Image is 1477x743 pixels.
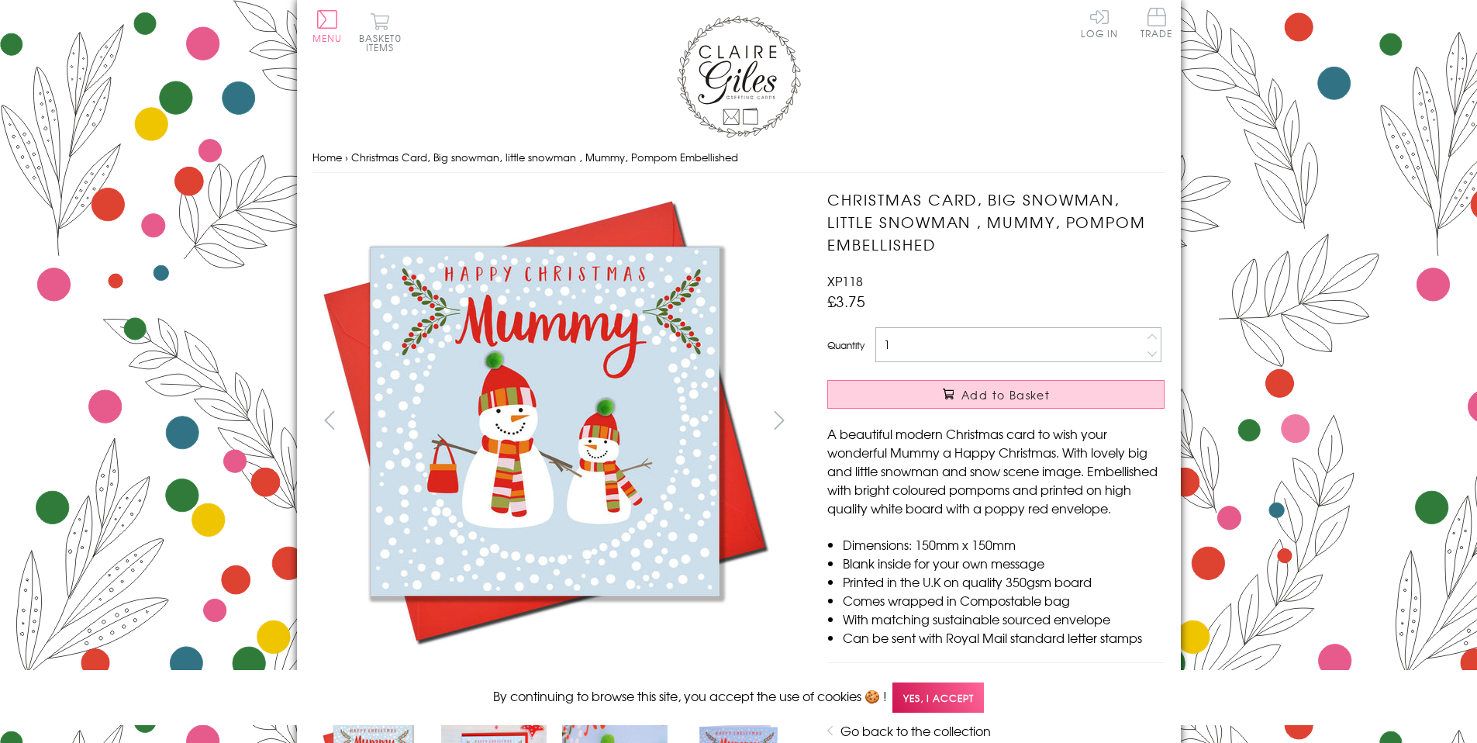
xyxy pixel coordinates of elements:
span: Trade [1141,8,1173,38]
button: next [761,403,796,437]
a: Log In [1081,8,1118,38]
span: XP118 [827,271,863,290]
li: Blank inside for your own message [843,554,1165,572]
a: Go back to the collection [840,721,991,740]
nav: breadcrumbs [312,142,1165,174]
h1: Christmas Card, Big snowman, little snowman , Mummy, Pompom Embellished [827,188,1165,255]
p: A beautiful modern Christmas card to wish your wonderful Mummy a Happy Christmas. With lovely big... [827,424,1165,517]
span: Menu [312,31,343,45]
span: £3.75 [827,290,865,312]
button: Menu [312,10,343,43]
span: Christmas Card, Big snowman, little snowman , Mummy, Pompom Embellished [351,150,738,164]
span: 0 items [366,31,402,54]
span: › [345,150,348,164]
label: Quantity [827,338,864,352]
span: Add to Basket [961,387,1050,403]
li: Can be sent with Royal Mail standard letter stamps [843,628,1165,647]
a: Trade [1141,8,1173,41]
li: Printed in the U.K on quality 350gsm board [843,572,1165,591]
li: Comes wrapped in Compostable bag [843,591,1165,610]
img: Christmas Card, Big snowman, little snowman , Mummy, Pompom Embellished [312,188,777,654]
button: prev [312,403,347,437]
button: Add to Basket [827,380,1165,409]
li: With matching sustainable sourced envelope [843,610,1165,628]
button: Basket0 items [359,12,402,52]
a: Home [312,150,342,164]
img: Christmas Card, Big snowman, little snowman , Mummy, Pompom Embellished [796,188,1261,654]
li: Dimensions: 150mm x 150mm [843,535,1165,554]
span: Yes, I accept [892,683,984,713]
img: Claire Giles Greetings Cards [677,16,801,138]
